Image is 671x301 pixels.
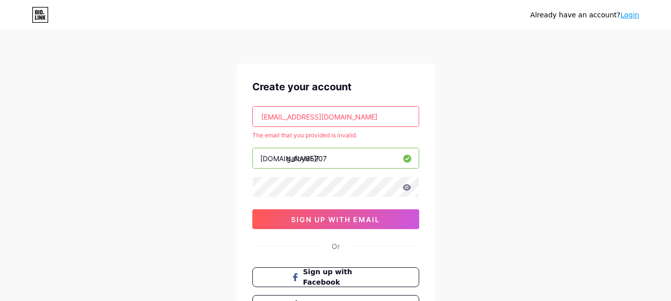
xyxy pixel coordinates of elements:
div: Create your account [252,79,419,94]
input: Email [253,107,419,126]
span: Sign up with Facebook [303,267,380,288]
button: sign up with email [252,209,419,229]
input: username [253,148,419,168]
span: sign up with email [291,215,380,224]
a: Login [620,11,639,19]
div: The email that you provided is invalid. [252,131,419,140]
div: Or [332,241,340,251]
button: Sign up with Facebook [252,267,419,287]
div: Already have an account? [530,10,639,20]
div: [DOMAIN_NAME]/ [260,153,319,164]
